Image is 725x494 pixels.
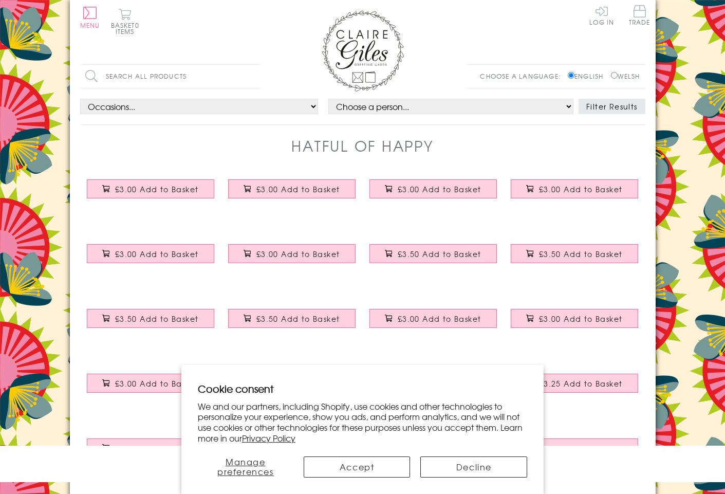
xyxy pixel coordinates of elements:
button: Decline [420,456,527,478]
button: £3.00 Add to Basket [87,244,214,263]
span: Manage preferences [217,455,274,478]
button: Basket0 items [111,8,139,34]
input: Search [250,65,260,88]
span: £3.00 Add to Basket [539,184,623,194]
button: £3.00 Add to Basket [87,374,214,393]
a: Birthday Card, Tea Cups, Happy Birthday £3.50 Add to Basket [363,236,504,281]
button: Filter Results [579,99,645,114]
button: £3.00 Add to Basket [228,244,356,263]
button: £3.50 Add to Basket [369,244,497,263]
button: Accept [304,456,411,478]
a: Good Luck on your 1st day of School Card, Pencils, Congratulations £3.50 Add to Basket [221,301,363,345]
a: Birthday Card, Tea Cups, Happy Birthday £3.00 Add to Basket [221,172,363,216]
button: Menu [80,7,100,28]
span: £3.50 Add to Basket [398,249,481,259]
a: Trade [629,5,650,27]
button: £3.50 Add to Basket [228,309,356,328]
button: £3.00 Add to Basket [369,179,497,198]
button: £3.00 Add to Basket [228,179,356,198]
a: Log In [589,5,614,25]
a: Birthday Card, Pink Age 3, 3rd Birthday, Hip Hip Hooray £3.00 Add to Basket [504,301,645,345]
button: £3.00 Add to Basket [369,309,497,328]
a: Birthday Card, Balloons, Happy Birthday To You! £3.00 Add to Basket [504,172,645,216]
a: Birthday Card, Blue Age 6, 6th Birthday, Hip Hip Hooray £3.00 Add to Basket [80,366,221,410]
input: English [568,72,574,79]
h2: Cookie consent [198,381,528,396]
h1: Hatful of Happy [291,135,433,156]
span: £3.25 Add to Basket [539,378,623,389]
span: £3.00 Add to Basket [256,184,340,194]
button: £3.50 Add to Basket [87,309,214,328]
button: £3.00 Add to Basket [87,179,214,198]
span: £3.50 Add to Basket [539,249,623,259]
a: Privacy Policy [242,432,295,444]
a: Birthday Card, Pink Age 2, 2nd Birthday, Hip Hip Hooray £3.00 Add to Basket [363,301,504,345]
button: £3.00 Add to Basket [511,179,638,198]
button: £3.25 Add to Basket [511,374,638,393]
span: Menu [80,21,100,30]
span: £3.00 Add to Basket [398,184,481,194]
p: Choose a language: [480,71,566,81]
span: 0 items [116,21,139,36]
span: £3.50 Add to Basket [115,314,199,324]
a: Birthday Card, Ice Lollies, Happy Birthday £3.00 Add to Basket [80,172,221,216]
a: Wedding Card, Doilies, Wedding Congratulations £3.50 Add to Basket [504,236,645,281]
a: Birthday Card, Salon, Happy Birthday, Spoil Yourself £3.00 Add to Basket [221,236,363,281]
span: £3.00 Add to Basket [115,249,199,259]
a: Birthday Card, Typewriter, Happy Birthday £3.00 Add to Basket [363,172,504,216]
img: Claire Giles Greetings Cards [322,10,404,92]
a: Thank You Card, Typewriter, Thank You Very Much! £3.50 Add to Basket [80,301,221,345]
a: Mother's Day Card, Regal, Happy Mother's Day £3.50 Add to Basket [504,431,645,475]
span: £3.00 Add to Basket [115,184,199,194]
a: Father's Day Card, Winner, No. 1 Dad you are one in a GAZILLION £3.25 Add to Basket [504,366,645,410]
button: £3.50 Add to Basket [511,244,638,263]
span: Trade [629,5,650,25]
span: £3.50 Add to Basket [256,314,340,324]
span: £3.00 Add to Basket [539,314,623,324]
button: £3.00 Add to Basket [87,438,214,458]
input: Search all products [80,65,260,88]
p: We and our partners, including Shopify, use cookies and other technologies to personalize your ex... [198,401,528,444]
label: English [568,71,608,81]
span: £3.00 Add to Basket [256,249,340,259]
button: £3.50 Add to Basket [511,438,638,458]
span: £3.50 Add to Basket [539,443,623,453]
span: £3.00 Add to Basket [115,378,199,389]
label: Welsh [611,71,640,81]
a: Birthday Card, Glasses, Happy Birthday £3.00 Add to Basket [80,236,221,281]
button: Manage preferences [198,456,293,478]
span: £3.00 Add to Basket [115,443,199,453]
button: £3.00 Add to Basket [511,309,638,328]
span: £3.00 Add to Basket [398,314,481,324]
input: Welsh [611,72,618,79]
a: Birthday Card, Blue Age 5, 5th Birthday, Hip Hip Hooray £3.00 Add to Basket [80,431,221,475]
